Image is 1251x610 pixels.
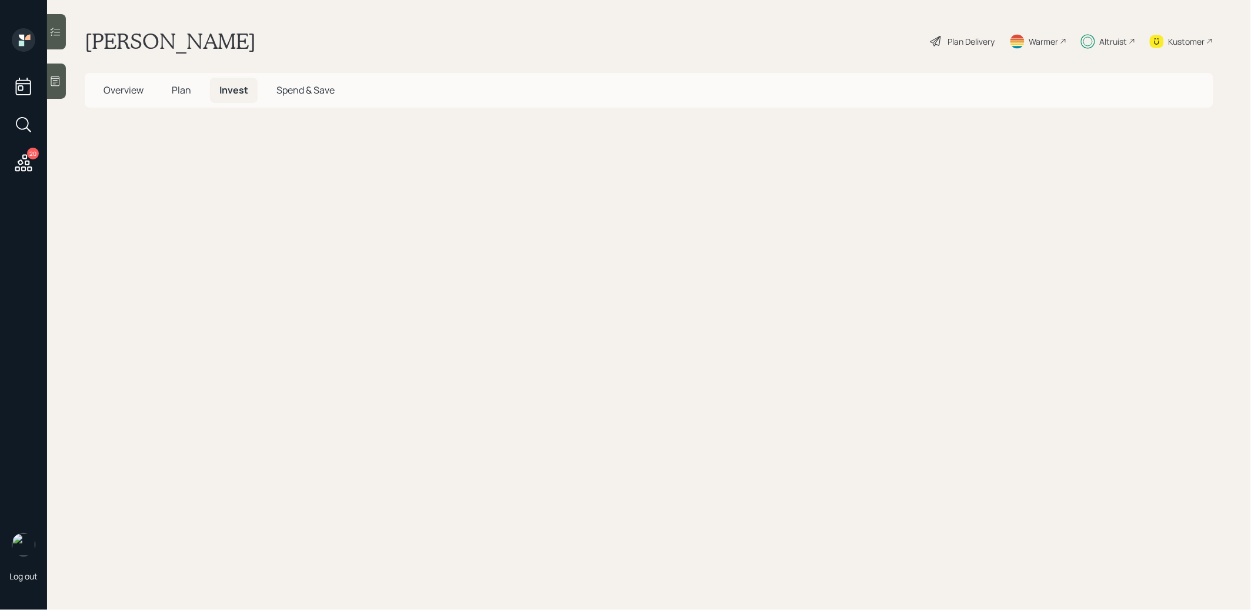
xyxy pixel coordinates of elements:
h1: [PERSON_NAME] [85,28,256,54]
div: Plan Delivery [948,35,995,48]
span: Invest [219,84,248,96]
span: Spend & Save [276,84,335,96]
span: Overview [104,84,144,96]
div: Warmer [1029,35,1059,48]
span: Plan [172,84,191,96]
div: 20 [27,148,39,159]
div: Kustomer [1169,35,1205,48]
div: Log out [9,571,38,582]
div: Altruist [1100,35,1127,48]
img: treva-nostdahl-headshot.png [12,533,35,556]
